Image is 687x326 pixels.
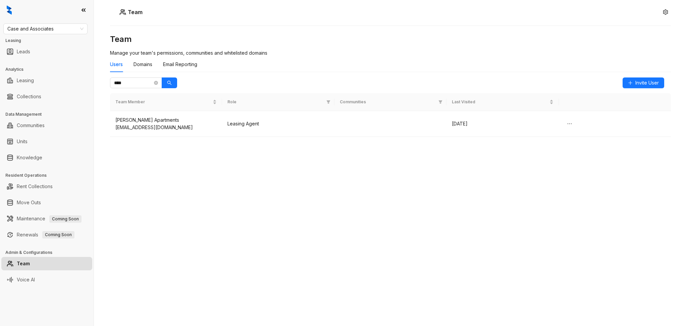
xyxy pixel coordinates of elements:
[110,34,671,45] h3: Team
[1,74,92,87] li: Leasing
[1,228,92,241] li: Renewals
[5,172,94,178] h3: Resident Operations
[126,8,143,16] h5: Team
[17,180,53,193] a: Rent Collections
[7,5,12,15] img: logo
[17,196,41,209] a: Move Outs
[222,111,334,137] td: Leasing Agent
[1,151,92,164] li: Knowledge
[17,135,28,148] a: Units
[42,231,74,238] span: Coming Soon
[340,99,436,105] span: Communities
[628,80,633,85] span: plus
[437,98,444,107] span: filter
[452,99,548,105] span: Last Visited
[1,135,92,148] li: Units
[7,24,84,34] span: Case and Associates
[446,93,559,111] th: Last Visited
[167,80,172,85] span: search
[49,215,82,223] span: Coming Soon
[17,151,42,164] a: Knowledge
[1,196,92,209] li: Move Outs
[227,99,323,105] span: Role
[17,273,35,286] a: Voice AI
[222,93,334,111] th: Role
[1,119,92,132] li: Communities
[17,119,45,132] a: Communities
[17,257,30,270] a: Team
[5,66,94,72] h3: Analytics
[567,121,572,126] span: ellipsis
[623,77,664,88] button: Invite User
[110,93,222,111] th: Team Member
[325,98,332,107] span: filter
[115,99,211,105] span: Team Member
[1,212,92,225] li: Maintenance
[17,74,34,87] a: Leasing
[154,81,158,85] span: close-circle
[635,79,659,87] span: Invite User
[663,9,668,15] span: setting
[119,9,126,15] img: Users
[134,61,152,68] div: Domains
[1,45,92,58] li: Leads
[17,90,41,103] a: Collections
[1,180,92,193] li: Rent Collections
[452,120,553,127] div: [DATE]
[5,38,94,44] h3: Leasing
[5,111,94,117] h3: Data Management
[17,228,74,241] a: RenewalsComing Soon
[438,100,442,104] span: filter
[110,61,123,68] div: Users
[115,116,217,124] div: [PERSON_NAME] Apartments
[326,100,330,104] span: filter
[1,257,92,270] li: Team
[110,50,267,56] span: Manage your team's permissions, communities and whitelisted domains
[1,90,92,103] li: Collections
[115,124,217,131] div: [EMAIL_ADDRESS][DOMAIN_NAME]
[163,61,197,68] div: Email Reporting
[5,250,94,256] h3: Admin & Configurations
[1,273,92,286] li: Voice AI
[17,45,30,58] a: Leads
